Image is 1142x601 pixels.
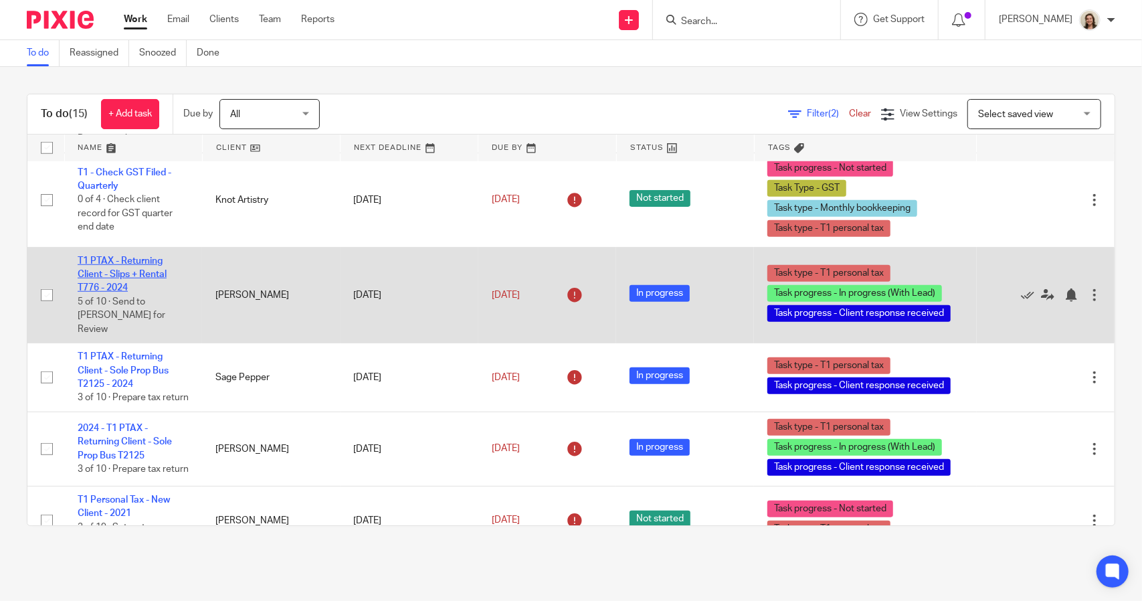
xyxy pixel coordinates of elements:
span: Not started [630,190,690,207]
span: Task progress - Client response received [767,459,951,476]
span: [DATE] [492,516,520,525]
span: View Settings [900,109,957,118]
span: Not started [630,511,690,527]
span: 3 of 10 · Prepare tax return [78,394,189,403]
span: Task type - T1 personal tax [767,220,890,237]
a: Done [197,40,229,66]
span: 3 of 10 · Prepare tax return [78,464,189,474]
td: [DATE] [341,247,478,343]
a: 2024 - T1 PTAX - Returning Client - Sole Prop Bus T2125 [78,424,172,460]
span: (15) [69,108,88,119]
span: Task type - T1 personal tax [767,265,890,282]
span: (2) [828,109,839,118]
a: T1 - Check GST Filed - Quarterly [78,168,171,191]
a: + Add task [101,99,159,129]
td: Sage Pepper [202,343,340,412]
a: T1 PTAX - Returning Client - Slips + Rental T776 - 2024 [78,256,167,293]
span: Task progress - Not started [767,160,893,177]
td: [PERSON_NAME] [202,486,340,555]
span: In progress [630,439,690,456]
a: To do [27,40,60,66]
span: Task progress - Client response received [767,305,951,322]
a: Reports [301,13,335,26]
span: [DATE] [492,444,520,454]
a: Clear [849,109,871,118]
td: [DATE] [341,153,478,247]
p: Due by [183,107,213,120]
a: Team [259,13,281,26]
span: All [230,110,240,119]
span: Task progress - Not started [767,501,893,517]
a: Snoozed [139,40,187,66]
a: Work [124,13,147,26]
span: Task type - T1 personal tax [767,419,890,436]
span: Task type - T1 personal tax [767,357,890,374]
a: T1 Personal Tax - New Client - 2021 [78,495,170,518]
span: [DATE] [492,373,520,382]
span: 0 of 4 · Check client record for GST quarter end date [78,195,173,232]
span: Tags [768,144,791,151]
span: 5 of 10 · Send to [PERSON_NAME] for Review [78,297,165,334]
span: Task progress - Client response received [767,377,951,394]
span: Task progress - In progress (With Lead) [767,285,942,302]
span: Task Type - GST [767,180,846,197]
td: [DATE] [341,343,478,412]
span: Task progress - In progress (With Lead) [767,439,942,456]
a: T1 PTAX - Returning Client - Sole Prop Bus T2125 - 2024 [78,352,169,389]
p: [PERSON_NAME] [999,13,1072,26]
a: Mark as done [1021,288,1041,302]
span: 3 of 19 · Set up tax checklist in Intuit Link [78,523,168,546]
span: In progress [630,285,690,302]
a: Email [167,13,189,26]
h1: To do [41,107,88,121]
td: [DATE] [341,486,478,555]
a: Reassigned [70,40,129,66]
span: Task type - T1 personal tax [767,521,890,537]
input: Search [680,16,800,28]
span: Get Support [873,15,925,24]
td: [PERSON_NAME] [202,247,340,343]
span: Filter [807,109,849,118]
span: [DATE] [492,290,520,300]
img: Pixie [27,11,94,29]
a: Clients [209,13,239,26]
img: Morgan.JPG [1079,9,1101,31]
td: [PERSON_NAME] [202,412,340,486]
td: [DATE] [341,412,478,486]
td: Knot Artistry [202,153,340,247]
span: [DATE] [492,195,520,205]
span: In progress [630,367,690,384]
span: Task type - Monthly bookkeeping [767,200,917,217]
span: Select saved view [978,110,1053,119]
